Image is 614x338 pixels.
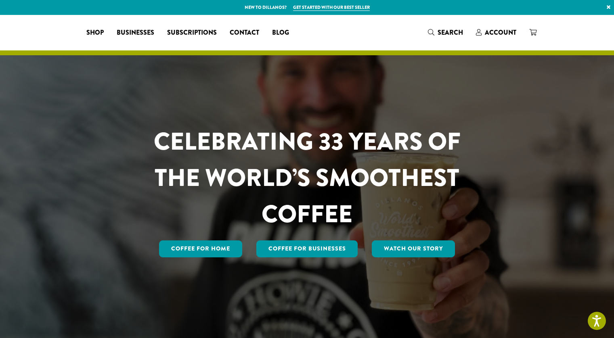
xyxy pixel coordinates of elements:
[117,28,154,38] span: Businesses
[438,28,463,37] span: Search
[130,123,484,232] h1: CELEBRATING 33 YEARS OF THE WORLD’S SMOOTHEST COFFEE
[272,28,289,38] span: Blog
[80,26,110,39] a: Shop
[293,4,370,11] a: Get started with our best seller
[485,28,516,37] span: Account
[167,28,217,38] span: Subscriptions
[230,28,259,38] span: Contact
[86,28,104,38] span: Shop
[256,240,358,257] a: Coffee For Businesses
[421,26,469,39] a: Search
[372,240,455,257] a: Watch Our Story
[159,240,242,257] a: Coffee for Home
